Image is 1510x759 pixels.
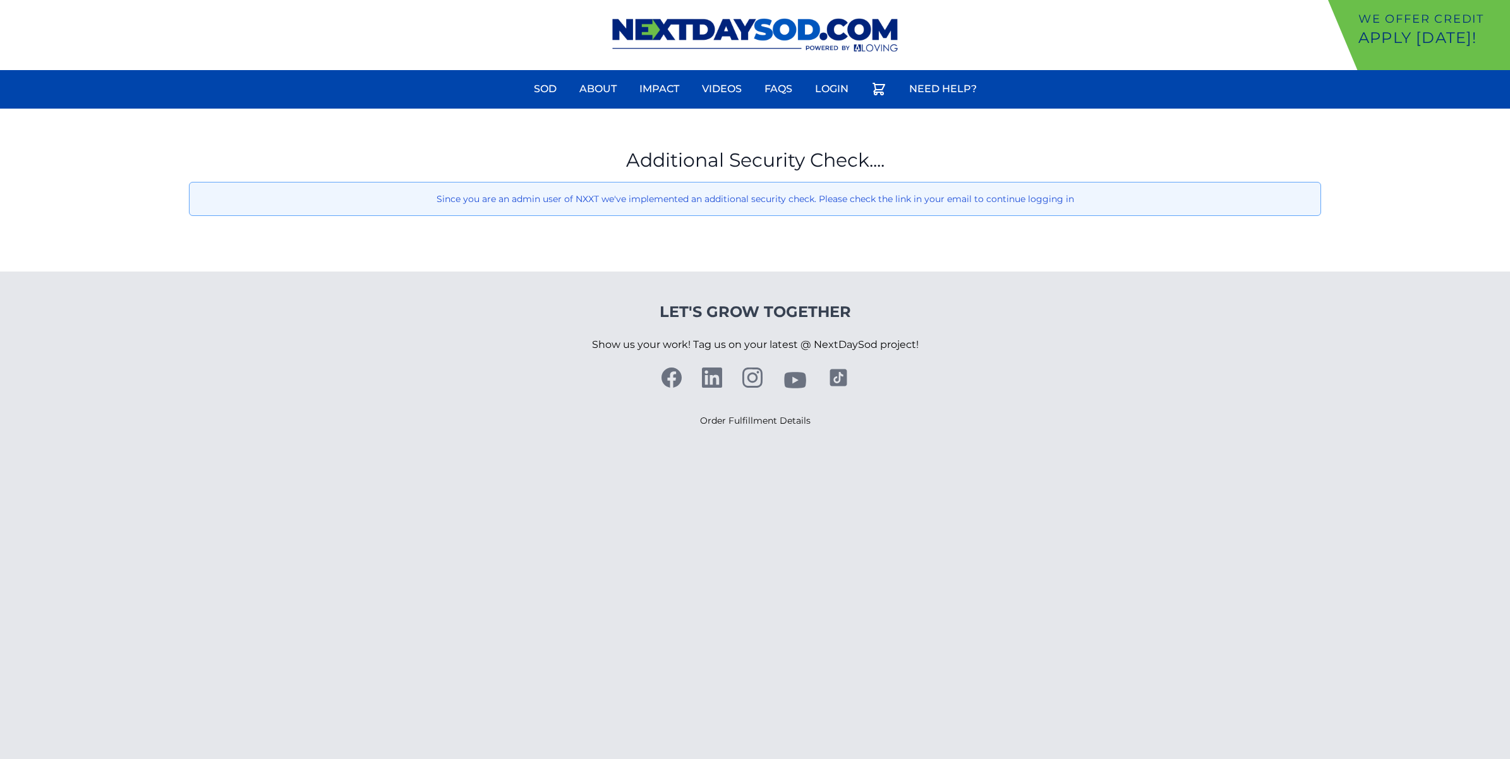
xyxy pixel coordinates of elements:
h1: Additional Security Check.... [189,149,1322,172]
a: FAQs [757,74,800,104]
p: Since you are an admin user of NXXT we've implemented an additional security check. Please check ... [200,193,1311,205]
h4: Let's Grow Together [592,302,919,322]
p: Show us your work! Tag us on your latest @ NextDaySod project! [592,322,919,368]
a: Login [807,74,856,104]
a: Impact [632,74,687,104]
p: We offer Credit [1358,10,1505,28]
a: Order Fulfillment Details [700,415,811,426]
a: Need Help? [902,74,984,104]
a: Sod [526,74,564,104]
a: Videos [694,74,749,104]
a: About [572,74,624,104]
p: Apply [DATE]! [1358,28,1505,48]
